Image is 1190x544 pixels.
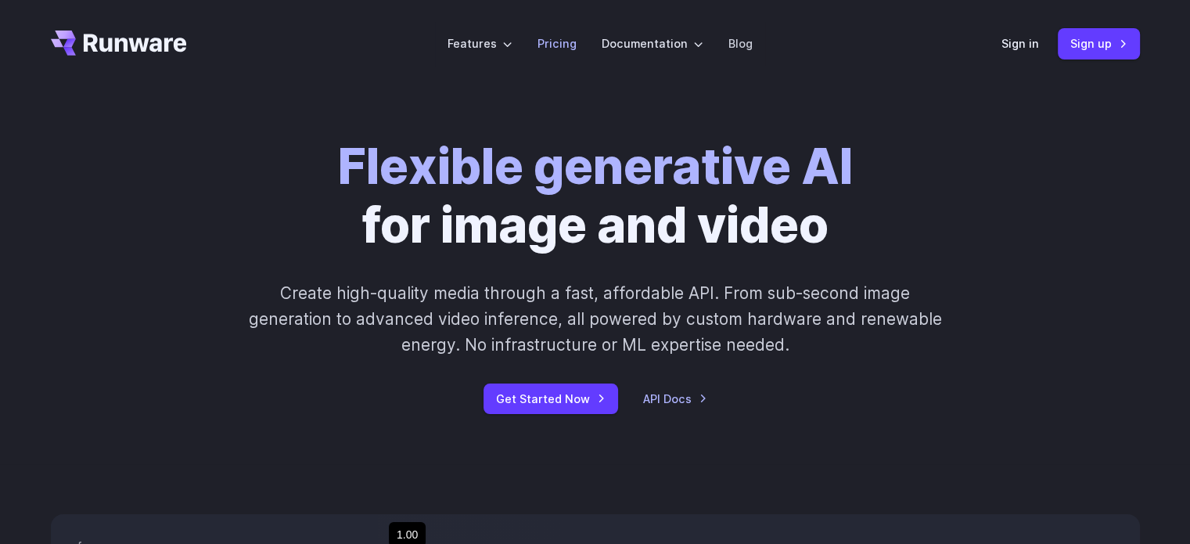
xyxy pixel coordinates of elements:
[338,137,853,196] strong: Flexible generative AI
[484,384,618,414] a: Get Started Now
[1058,28,1140,59] a: Sign up
[728,34,753,52] a: Blog
[338,138,853,255] h1: for image and video
[448,34,512,52] label: Features
[643,390,707,408] a: API Docs
[1001,34,1039,52] a: Sign in
[602,34,703,52] label: Documentation
[51,31,187,56] a: Go to /
[246,280,944,358] p: Create high-quality media through a fast, affordable API. From sub-second image generation to adv...
[537,34,577,52] a: Pricing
